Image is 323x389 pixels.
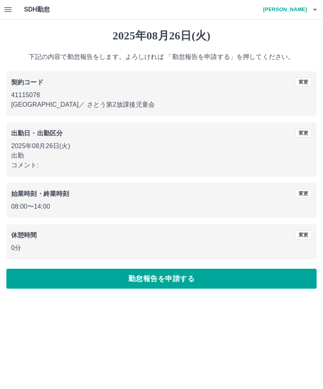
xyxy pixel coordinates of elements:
[6,269,317,289] button: 勤怠報告を申請する
[11,190,69,197] b: 始業時刻・終業時刻
[6,29,317,43] h1: 2025年08月26日(火)
[295,189,312,198] button: 変更
[11,243,312,253] p: 0分
[11,130,63,137] b: 出勤日・出勤区分
[6,52,317,62] p: 下記の内容で勤怠報告をします。よろしければ 「勤怠報告を申請する」を押してください。
[295,129,312,137] button: 変更
[11,141,312,151] p: 2025年08月26日(火)
[11,232,37,238] b: 休憩時間
[11,160,312,170] p: コメント:
[11,79,43,86] b: 契約コード
[295,231,312,239] button: 変更
[11,202,312,211] p: 08:00 〜 14:00
[11,90,312,100] p: 41115078
[11,151,312,160] p: 出勤
[295,78,312,86] button: 変更
[11,100,312,109] p: [GEOGRAPHIC_DATA] ／ さとう第2放課後児童会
